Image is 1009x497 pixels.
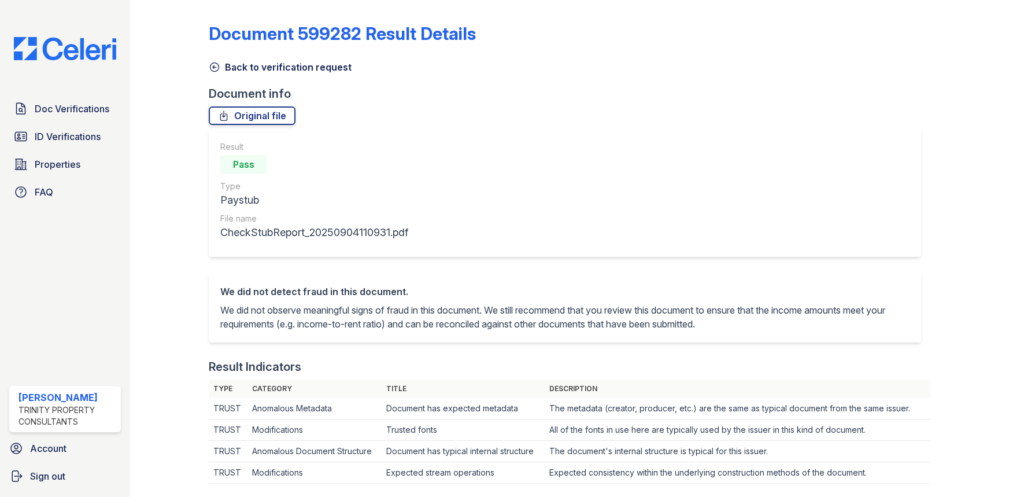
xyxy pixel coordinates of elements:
div: Pass [220,155,267,174]
td: All of the fonts in use here are typically used by the issuer in this kind of document. [545,419,930,441]
a: ID Verifications [9,125,121,148]
div: CheckStubReport_20250904110931.pdf [220,224,408,241]
a: Doc Verifications [9,97,121,120]
td: Expected consistency within the underlying construction methods of the document. [545,462,930,484]
a: FAQ [9,181,121,204]
div: [PERSON_NAME] [19,391,116,404]
a: Document 599282 Result Details [209,23,476,44]
div: Result [220,141,408,153]
a: Back to verification request [209,60,352,74]
div: File name [220,213,408,224]
td: Document has expected metadata [382,398,545,419]
td: Anomalous Metadata [247,398,382,419]
div: Document info [209,86,930,102]
td: TRUST [209,419,247,441]
a: Sign out [5,465,125,488]
span: Sign out [30,469,65,483]
td: TRUST [209,441,247,462]
th: Title [382,380,545,398]
span: Doc Verifications [35,102,109,116]
th: Type [209,380,247,398]
td: The document's internal structure is typical for this issuer. [545,441,930,462]
td: Trusted fonts [382,419,545,441]
th: Description [545,380,930,398]
span: Account [30,441,66,455]
span: FAQ [35,185,53,199]
td: Modifications [247,419,382,441]
td: TRUST [209,398,247,419]
td: TRUST [209,462,247,484]
td: Document has typical internal structure [382,441,545,462]
img: CE_Logo_Blue-a8612792a0a2168367f1c8372b55b34899dd931a85d93a1a3d3e32e68fde9ad4.png [5,37,125,60]
a: Original file [209,106,295,125]
a: Properties [9,153,121,176]
td: Expected stream operations [382,462,545,484]
td: Modifications [247,462,382,484]
div: Result Indicators [209,359,301,375]
td: The metadata (creator, producer, etc.) are the same as typical document from the same issuer. [545,398,930,419]
div: Paystub [220,192,408,208]
th: Category [247,380,382,398]
div: Trinity Property Consultants [19,404,116,428]
span: Properties [35,157,80,171]
a: Account [5,437,125,460]
div: Type [220,181,408,192]
div: We did not detect fraud in this document. [220,285,910,299]
p: We did not observe meaningful signs of fraud in this document. We still recommend that you review... [220,303,910,331]
td: Anomalous Document Structure [247,441,382,462]
span: ID Verifications [35,130,101,143]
